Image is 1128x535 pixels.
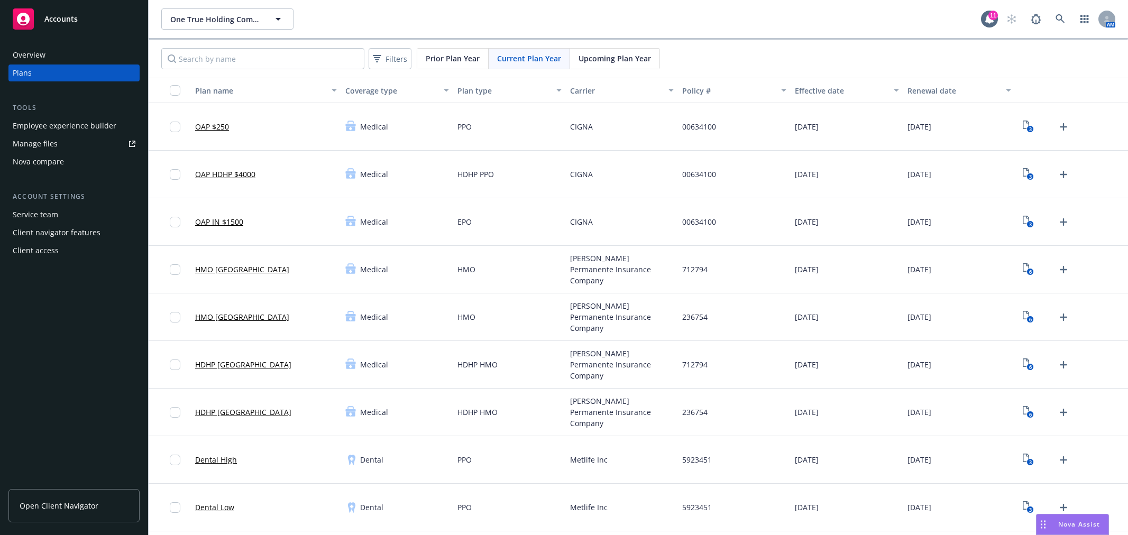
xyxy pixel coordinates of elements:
[20,500,98,511] span: Open Client Navigator
[170,122,180,132] input: Toggle Row Selected
[8,103,140,113] div: Tools
[907,359,931,370] span: [DATE]
[191,78,341,103] button: Plan name
[566,78,678,103] button: Carrier
[988,11,998,20] div: 11
[195,121,229,132] a: OAP $250
[682,407,708,418] span: 236754
[570,169,593,180] span: CIGNA
[453,78,566,103] button: Plan type
[195,311,289,322] a: HMO [GEOGRAPHIC_DATA]
[1029,411,1031,418] text: 6
[8,135,140,152] a: Manage files
[170,264,180,275] input: Toggle Row Selected
[903,78,1016,103] button: Renewal date
[570,454,608,465] span: Metlife Inc
[457,216,472,227] span: EPO
[1055,118,1072,135] a: Upload Plan Documents
[682,311,708,322] span: 236754
[195,216,243,227] a: OAP IN $1500
[360,216,388,227] span: Medical
[13,117,116,134] div: Employee experience builder
[345,85,438,96] div: Coverage type
[1029,316,1031,323] text: 6
[907,454,931,465] span: [DATE]
[1020,499,1037,516] a: View Plan Documents
[8,191,140,202] div: Account settings
[795,502,819,513] span: [DATE]
[1055,499,1072,516] a: Upload Plan Documents
[1055,166,1072,183] a: Upload Plan Documents
[457,359,498,370] span: HDHP HMO
[1055,214,1072,230] a: Upload Plan Documents
[682,454,712,465] span: 5923451
[8,224,140,241] a: Client navigator features
[1020,356,1037,373] a: View Plan Documents
[497,53,561,64] span: Current Plan Year
[457,121,472,132] span: PPO
[1029,459,1031,466] text: 3
[195,264,289,275] a: HMO [GEOGRAPHIC_DATA]
[170,85,180,96] input: Select all
[360,502,383,513] span: Dental
[570,502,608,513] span: Metlife Inc
[341,78,454,103] button: Coverage type
[1055,309,1072,326] a: Upload Plan Documents
[8,206,140,223] a: Service team
[682,216,716,227] span: 00634100
[8,4,140,34] a: Accounts
[795,85,887,96] div: Effective date
[457,311,475,322] span: HMO
[369,48,411,69] button: Filters
[170,312,180,322] input: Toggle Row Selected
[795,121,819,132] span: [DATE]
[457,407,498,418] span: HDHP HMO
[791,78,903,103] button: Effective date
[360,169,388,180] span: Medical
[795,216,819,227] span: [DATE]
[1020,404,1037,421] a: View Plan Documents
[195,359,291,370] a: HDHP [GEOGRAPHIC_DATA]
[386,53,407,64] span: Filters
[1020,261,1037,278] a: View Plan Documents
[195,502,234,513] a: Dental Low
[457,264,475,275] span: HMO
[360,454,383,465] span: Dental
[13,135,58,152] div: Manage files
[907,407,931,418] span: [DATE]
[195,407,291,418] a: HDHP [GEOGRAPHIC_DATA]
[195,85,325,96] div: Plan name
[907,502,931,513] span: [DATE]
[1055,404,1072,421] a: Upload Plan Documents
[195,169,255,180] a: OAP HDHP $4000
[457,502,472,513] span: PPO
[1058,520,1100,529] span: Nova Assist
[1029,126,1031,133] text: 3
[570,85,663,96] div: Carrier
[13,242,59,259] div: Client access
[360,407,388,418] span: Medical
[170,407,180,418] input: Toggle Row Selected
[1037,514,1050,534] div: Drag to move
[8,117,140,134] a: Employee experience builder
[13,64,32,81] div: Plans
[170,455,180,465] input: Toggle Row Selected
[457,85,550,96] div: Plan type
[1025,8,1047,30] a: Report a Bug
[8,242,140,259] a: Client access
[1029,221,1031,228] text: 3
[907,264,931,275] span: [DATE]
[1029,173,1031,180] text: 3
[457,169,494,180] span: HDHP PPO
[1029,364,1031,371] text: 6
[44,15,78,23] span: Accounts
[13,153,64,170] div: Nova compare
[1055,356,1072,373] a: Upload Plan Documents
[170,217,180,227] input: Toggle Row Selected
[570,348,674,381] span: [PERSON_NAME] Permanente Insurance Company
[795,407,819,418] span: [DATE]
[682,264,708,275] span: 712794
[170,502,180,513] input: Toggle Row Selected
[170,14,262,25] span: One True Holding Company
[678,78,791,103] button: Policy #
